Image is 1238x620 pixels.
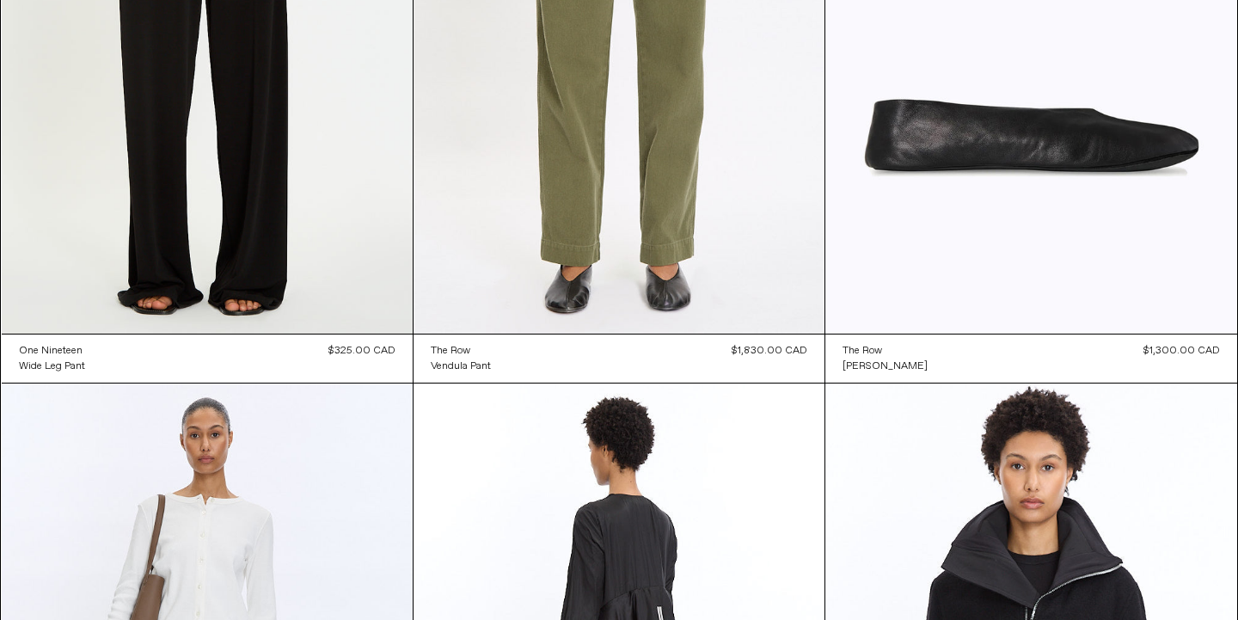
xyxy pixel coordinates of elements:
[19,344,83,359] div: One Nineteen
[19,359,85,374] a: Wide Leg Pant
[843,359,928,374] a: [PERSON_NAME]
[19,343,85,359] a: One Nineteen
[328,343,395,359] div: $325.00 CAD
[431,344,470,359] div: The Row
[1143,343,1220,359] div: $1,300.00 CAD
[843,343,928,359] a: The Row
[431,359,491,374] a: Vendula Pant
[732,343,807,359] div: $1,830.00 CAD
[431,343,491,359] a: The Row
[843,344,882,359] div: The Row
